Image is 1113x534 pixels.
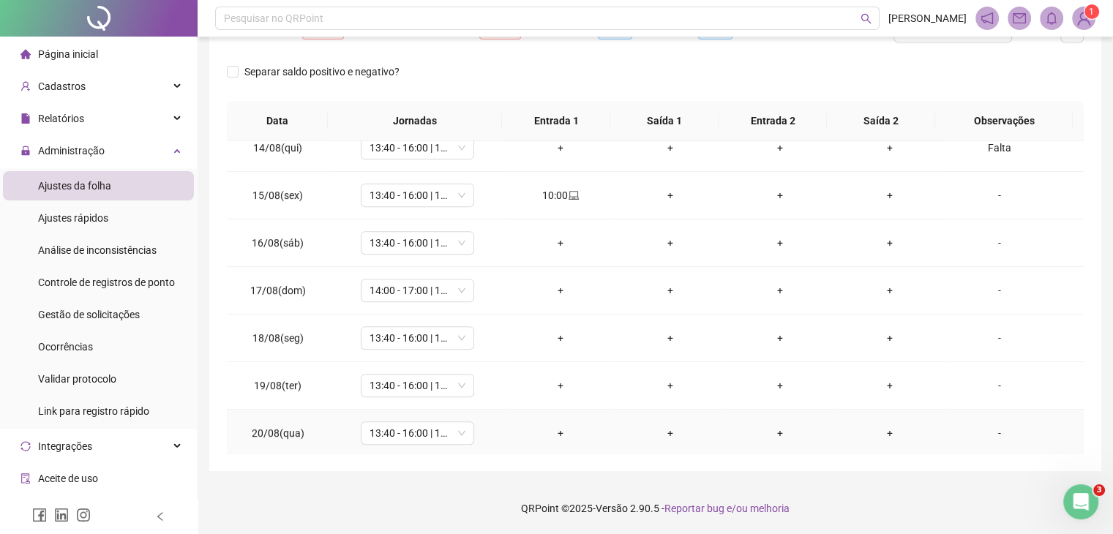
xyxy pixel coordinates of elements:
[517,140,604,156] div: +
[956,282,1042,298] div: -
[517,187,604,203] div: 10:00
[956,425,1042,441] div: -
[20,49,31,59] span: home
[517,330,604,346] div: +
[252,427,304,439] span: 20/08(qua)
[517,377,604,394] div: +
[370,137,465,159] span: 13:40 - 16:00 | 17:00 - 22:00
[254,380,301,391] span: 19/08(ter)
[956,377,1042,394] div: -
[935,101,1073,141] th: Observações
[956,187,1042,203] div: -
[38,180,111,192] span: Ajustes da folha
[370,375,465,396] span: 13:40 - 16:00 | 17:00 - 22:00
[847,377,933,394] div: +
[847,140,933,156] div: +
[252,332,304,344] span: 18/08(seg)
[737,140,823,156] div: +
[38,48,98,60] span: Página inicial
[38,309,140,320] span: Gestão de solicitações
[956,235,1042,251] div: -
[956,330,1042,346] div: -
[627,377,713,394] div: +
[847,235,933,251] div: +
[737,187,823,203] div: +
[38,277,175,288] span: Controle de registros de ponto
[198,483,1113,534] footer: QRPoint © 2025 - 2.90.5 -
[370,422,465,444] span: 13:40 - 16:00 | 17:00 - 22:00
[737,377,823,394] div: +
[1089,7,1094,17] span: 1
[981,12,994,25] span: notification
[38,80,86,92] span: Cadastros
[947,113,1061,129] span: Observações
[737,282,823,298] div: +
[737,425,823,441] div: +
[38,440,92,452] span: Integrações
[847,187,933,203] div: +
[1045,12,1058,25] span: bell
[239,64,405,80] span: Separar saldo positivo e negativo?
[517,235,604,251] div: +
[861,13,872,24] span: search
[517,282,604,298] div: +
[250,285,306,296] span: 17/08(dom)
[502,101,610,141] th: Entrada 1
[847,425,933,441] div: +
[252,237,304,249] span: 16/08(sáb)
[20,81,31,91] span: user-add
[627,282,713,298] div: +
[627,425,713,441] div: +
[627,235,713,251] div: +
[32,508,47,522] span: facebook
[517,425,604,441] div: +
[627,187,713,203] div: +
[827,101,935,141] th: Saída 2
[370,184,465,206] span: 13:40 - 16:00 | 17:00 - 22:00
[1093,484,1105,496] span: 3
[20,441,31,451] span: sync
[1073,7,1095,29] img: 86286
[38,212,108,224] span: Ajustes rápidos
[627,330,713,346] div: +
[38,113,84,124] span: Relatórios
[737,235,823,251] div: +
[1063,484,1098,519] iframe: Intercom live chat
[20,146,31,156] span: lock
[328,101,502,141] th: Jornadas
[956,140,1042,156] div: Falta
[370,327,465,349] span: 13:40 - 16:00 | 17:00 - 22:00
[664,503,790,514] span: Reportar bug e/ou melhoria
[719,101,827,141] th: Entrada 2
[155,511,165,522] span: left
[38,244,157,256] span: Análise de inconsistências
[370,279,465,301] span: 14:00 - 17:00 | 17:15 - 20:00
[737,330,823,346] div: +
[38,373,116,385] span: Validar protocolo
[596,503,628,514] span: Versão
[38,473,98,484] span: Aceite de uso
[20,473,31,484] span: audit
[227,101,328,141] th: Data
[888,10,967,26] span: [PERSON_NAME]
[38,405,149,417] span: Link para registro rápido
[253,142,302,154] span: 14/08(qui)
[20,113,31,124] span: file
[252,189,303,201] span: 15/08(sex)
[38,341,93,353] span: Ocorrências
[567,190,579,200] span: laptop
[847,330,933,346] div: +
[370,232,465,254] span: 13:40 - 16:00 | 17:00 - 22:00
[1013,12,1026,25] span: mail
[76,508,91,522] span: instagram
[627,140,713,156] div: +
[54,508,69,522] span: linkedin
[847,282,933,298] div: +
[38,145,105,157] span: Administração
[1084,4,1099,19] sup: Atualize o seu contato no menu Meus Dados
[610,101,719,141] th: Saída 1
